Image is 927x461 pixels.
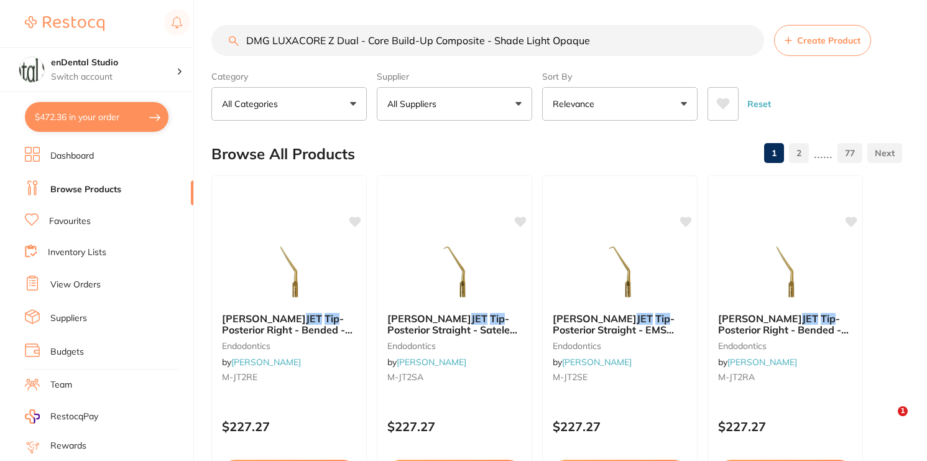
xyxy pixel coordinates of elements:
img: Morita BL JET Tip - Posterior Right - Bended - Satelec Inch [745,241,826,303]
p: All Categories [222,98,283,110]
a: [PERSON_NAME] [231,356,301,368]
a: Team [50,379,72,391]
a: 77 [837,141,862,165]
b: Morita BL JET Tip - Posterior Right - Bended - Satelec Inch [718,313,852,336]
small: endodontics [387,341,522,351]
p: Switch account [51,71,177,83]
a: RestocqPay [25,409,98,424]
span: 1 [898,406,908,416]
span: Create Product [797,35,860,45]
a: Favourites [49,215,91,228]
em: JET [306,312,322,325]
em: JET [802,312,818,325]
a: [PERSON_NAME] [727,356,797,368]
img: Morita BL JET Tip - Posterior Straight - Satelec Inch [414,241,495,303]
img: RestocqPay [25,409,40,424]
em: Tip [821,312,836,325]
button: All Categories [211,87,367,121]
b: Morita BL JET Tip - Posterior Straight - EMS Meter [553,313,687,336]
a: Budgets [50,346,84,358]
em: JET [637,312,653,325]
button: $472.36 in your order [25,102,168,132]
label: Supplier [377,71,532,82]
img: Morita BL JET Tip - Posterior Right - Bended - EMS Meter [249,241,330,303]
em: JET [471,312,487,325]
button: Relevance [542,87,698,121]
small: endodontics [553,341,687,351]
span: by [222,356,301,368]
img: enDental Studio [19,57,44,82]
span: - Posterior Straight - Satelec Inch [387,312,517,348]
img: Restocq Logo [25,16,104,31]
span: [PERSON_NAME] [553,312,637,325]
img: Morita BL JET Tip - Posterior Straight - EMS Meter [579,241,660,303]
span: M-JT2RA [718,371,755,383]
input: Search Products [211,25,764,56]
a: Rewards [50,440,86,452]
a: 2 [789,141,809,165]
a: View Orders [50,279,101,291]
a: Suppliers [50,312,87,325]
span: by [387,356,466,368]
a: Inventory Lists [48,246,106,259]
span: M-JT2SA [387,371,423,383]
span: - Posterior Right - Bended - Satelec Inch [718,312,849,348]
label: Sort By [542,71,698,82]
b: Morita BL JET Tip - Posterior Right - Bended - EMS Meter [222,313,356,336]
button: Reset [744,87,775,121]
em: Tip [325,312,339,325]
span: - Posterior Right - Bended - EMS Meter [222,312,353,348]
label: Category [211,71,367,82]
span: [PERSON_NAME] [387,312,471,325]
em: Tip [490,312,505,325]
button: All Suppliers [377,87,532,121]
span: RestocqPay [50,411,98,423]
p: All Suppliers [387,98,441,110]
h2: Browse All Products [211,146,355,163]
h4: enDental Studio [51,57,177,69]
a: Browse Products [50,184,121,196]
span: by [553,356,632,368]
iframe: Intercom live chat [872,406,902,436]
span: M-JT2SE [553,371,588,383]
a: Restocq Logo [25,9,104,38]
p: ...... [814,146,832,161]
p: $227.27 [553,419,687,434]
a: Dashboard [50,150,94,162]
p: $227.27 [718,419,852,434]
button: Create Product [774,25,871,56]
em: Tip [655,312,670,325]
span: [PERSON_NAME] [718,312,802,325]
b: Morita BL JET Tip - Posterior Straight - Satelec Inch [387,313,522,336]
a: [PERSON_NAME] [562,356,632,368]
span: by [718,356,797,368]
p: Relevance [553,98,599,110]
span: - Posterior Straight - EMS Meter [553,312,675,348]
span: M-JT2RE [222,371,257,383]
p: $227.27 [387,419,522,434]
a: 1 [764,141,784,165]
small: endodontics [222,341,356,351]
p: $227.27 [222,419,356,434]
a: [PERSON_NAME] [397,356,466,368]
span: [PERSON_NAME] [222,312,306,325]
small: endodontics [718,341,852,351]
